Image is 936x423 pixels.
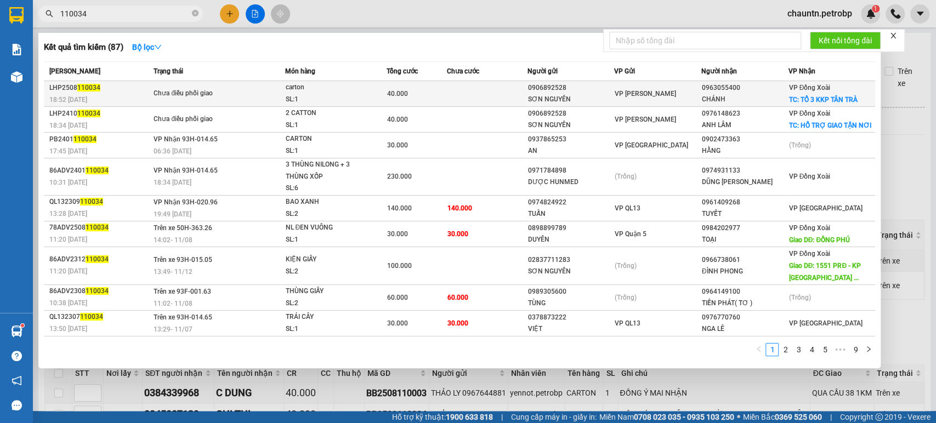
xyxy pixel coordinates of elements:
[285,311,367,323] div: TRÁI CÂY
[49,82,150,94] div: LHP2508
[702,298,788,309] div: TIẾN PHÁT( TƠ )
[60,8,190,20] input: Tìm tên, số ĐT hoặc mã đơn
[49,254,150,265] div: 86ADV2312
[80,313,103,321] span: 110034
[615,204,640,212] span: VP QL13
[77,110,100,117] span: 110034
[49,134,150,145] div: PB2401
[789,262,861,282] span: Giao DĐ: 1551 PRĐ - KP [GEOGRAPHIC_DATA] ...
[11,44,22,55] img: solution-icon
[789,141,811,149] span: (Trống)
[766,344,778,356] a: 1
[154,88,236,100] div: Chưa điều phối giao
[615,90,676,98] span: VP [PERSON_NAME]
[192,9,198,19] span: close-circle
[702,222,788,234] div: 0984202977
[285,119,367,132] div: SL: 1
[387,230,408,238] span: 30.000
[862,343,875,356] li: Next Page
[49,222,150,233] div: 78ADV2508
[49,299,87,307] span: 10:38 [DATE]
[154,300,192,307] span: 11:02 - 11/08
[702,145,788,157] div: HẰNG
[527,176,614,188] div: DƯỢC HUNMED
[810,32,881,49] button: Kết nối tổng đài
[614,67,635,75] span: VP Gửi
[779,344,791,356] a: 2
[49,311,150,323] div: QL132307
[46,10,53,18] span: search
[527,312,614,323] div: 0378873222
[447,319,468,327] span: 30.000
[285,254,367,266] div: KIỆN GIẤY
[80,198,103,205] span: 110034
[285,107,367,119] div: 2 CATTON
[447,204,472,212] span: 140.000
[615,230,646,238] span: VP Quận 5
[527,208,614,220] div: TUẤN
[387,116,408,123] span: 40.000
[154,135,218,143] span: VP Nhận 93H-014.65
[615,141,688,149] span: VP [GEOGRAPHIC_DATA]
[702,234,788,245] div: TOẠI
[285,67,315,75] span: Món hàng
[527,234,614,245] div: DUYÊN
[702,165,788,176] div: 0974931133
[527,286,614,298] div: 0989305600
[86,167,109,174] span: 110034
[49,96,87,104] span: 18:52 [DATE]
[765,343,779,356] li: 1
[11,71,22,83] img: warehouse-icon
[702,208,788,220] div: TUYẾT
[752,343,765,356] li: Previous Page
[527,197,614,208] div: 0974824922
[86,255,109,263] span: 110034
[86,287,109,295] span: 110034
[49,325,87,333] span: 13:50 [DATE]
[12,351,22,361] span: question-circle
[154,67,183,75] span: Trạng thái
[154,113,236,125] div: Chưa điều phối giao
[527,119,614,131] div: SƠN NGUYÊN
[154,198,218,206] span: VP Nhận 93H-020.96
[49,147,87,155] span: 17:45 [DATE]
[756,346,762,352] span: left
[49,122,87,129] span: 18:34 [DATE]
[789,204,863,212] span: VP [GEOGRAPHIC_DATA]
[527,323,614,335] div: VIỆT
[615,294,637,301] span: (Trống)
[285,82,367,94] div: carton
[154,167,218,174] span: VP Nhận 93H-014.65
[609,32,801,49] input: Nhập số tổng đài
[49,165,150,176] div: 86ADV2401
[154,288,211,295] span: Trên xe 93F-001.63
[154,210,191,218] span: 19:49 [DATE]
[849,344,861,356] a: 9
[818,343,831,356] li: 5
[752,343,765,356] button: left
[285,94,367,106] div: SL: 1
[12,375,22,386] span: notification
[789,173,831,180] span: VP Đồng Xoài
[49,196,150,208] div: QL132309
[615,116,676,123] span: VP [PERSON_NAME]
[387,294,408,301] span: 60.000
[789,224,831,232] span: VP Đồng Xoài
[285,133,367,145] div: CARTON
[702,108,788,119] div: 0976148623
[779,343,792,356] li: 2
[702,176,788,188] div: DŨNG [PERSON_NAME]
[702,266,788,277] div: ĐÌNH PHONG
[49,179,87,186] span: 10:31 [DATE]
[527,67,557,75] span: Người gửi
[77,84,100,92] span: 110034
[702,312,788,323] div: 0976770760
[154,236,192,244] span: 14:02 - 11/08
[527,266,614,277] div: SƠN NGUYÊN
[527,108,614,119] div: 0906892528
[789,84,831,92] span: VP Đồng Xoài
[285,182,367,195] div: SL: 6
[49,236,87,243] span: 11:20 [DATE]
[154,325,192,333] span: 13:29 - 11/07
[285,145,367,157] div: SL: 1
